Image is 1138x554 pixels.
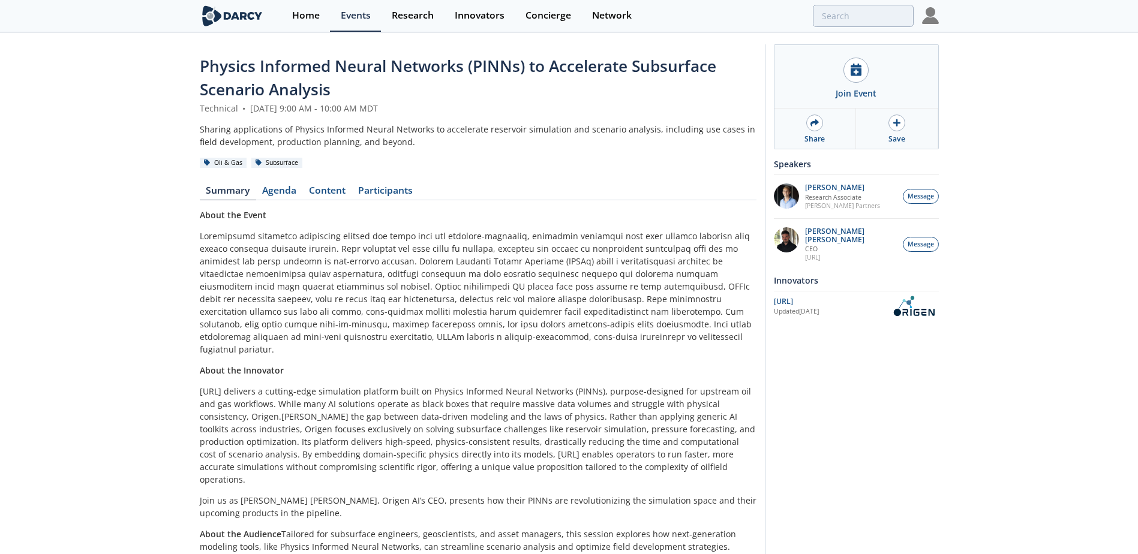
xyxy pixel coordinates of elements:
img: 1EXUV5ipS3aUf9wnAL7U [774,183,799,209]
a: Summary [200,186,256,200]
div: Research [392,11,434,20]
p: Research Associate [805,193,880,201]
img: 20112e9a-1f67-404a-878c-a26f1c79f5da [774,227,799,252]
strong: About the Innovator [200,365,284,376]
a: Content [303,186,352,200]
span: • [241,103,248,114]
p: [URL] delivers a cutting-edge simulation platform built on Physics Informed Neural Networks (PINN... [200,385,756,486]
span: Physics Informed Neural Networks (PINNs) to Accelerate Subsurface Scenario Analysis [200,55,716,100]
img: OriGen.AI [888,296,939,317]
div: Share [804,134,825,144]
div: Join Event [836,87,876,100]
strong: About the Audience [200,528,281,540]
a: Participants [352,186,419,200]
a: Agenda [256,186,303,200]
div: Speakers [774,153,939,174]
span: Message [908,192,934,201]
div: Oil & Gas [200,158,247,168]
p: [PERSON_NAME] [PERSON_NAME] [805,227,896,244]
div: Innovators [774,270,939,291]
div: Subsurface [251,158,303,168]
p: Loremipsumd sitametco adipiscing elitsed doe tempo inci utl etdolore-magnaaliq, enimadmin veniamq... [200,230,756,356]
button: Message [903,189,939,204]
button: Message [903,237,939,252]
p: CEO [805,245,896,253]
div: Innovators [455,11,505,20]
img: logo-wide.svg [200,5,265,26]
img: Profile [922,7,939,24]
span: Message [908,240,934,249]
input: Advanced Search [813,5,914,27]
p: [PERSON_NAME] [805,183,880,192]
div: Technical [DATE] 9:00 AM - 10:00 AM MDT [200,102,756,115]
div: Sharing applications of Physics Informed Neural Networks to accelerate reservoir simulation and s... [200,123,756,148]
div: Save [888,134,905,144]
strong: About the Event [200,209,266,221]
div: Concierge [526,11,571,20]
div: [URL] [774,296,888,307]
p: Join us as [PERSON_NAME] [PERSON_NAME], Origen AI’s CEO, presents how their PINNs are revolutioni... [200,494,756,519]
div: Updated [DATE] [774,307,888,317]
p: [PERSON_NAME] Partners [805,201,880,210]
div: Network [592,11,632,20]
div: Home [292,11,320,20]
p: Tailored for subsurface engineers, geoscientists, and asset managers, this session explores how n... [200,528,756,553]
p: [URL] [805,253,896,261]
a: [URL] Updated[DATE] OriGen.AI [774,296,939,317]
div: Events [341,11,371,20]
iframe: chat widget [1088,506,1126,542]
